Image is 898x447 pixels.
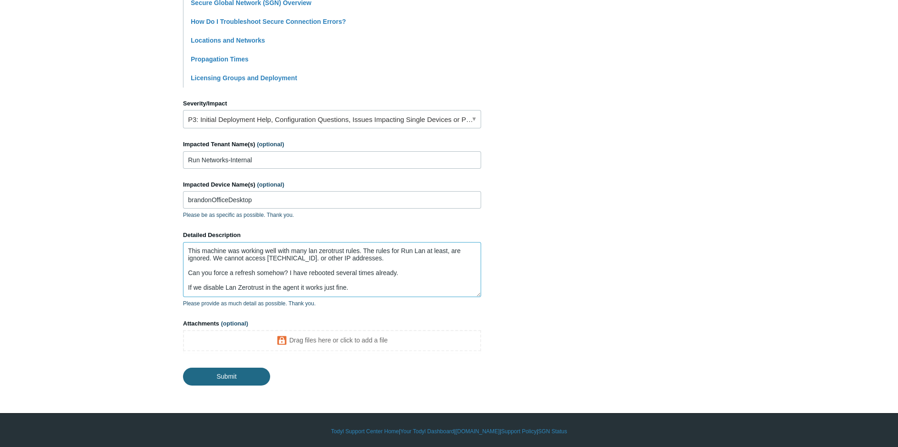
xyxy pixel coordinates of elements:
[191,55,249,63] a: Propagation Times
[501,427,537,436] a: Support Policy
[183,110,481,128] a: P3: Initial Deployment Help, Configuration Questions, Issues Impacting Single Devices or Past Out...
[183,368,270,385] input: Submit
[183,299,481,308] p: Please provide as much detail as possible. Thank you.
[191,37,265,44] a: Locations and Networks
[183,211,481,219] p: Please be as specific as possible. Thank you.
[183,180,481,189] label: Impacted Device Name(s)
[183,99,481,108] label: Severity/Impact
[191,74,297,82] a: Licensing Groups and Deployment
[183,140,481,149] label: Impacted Tenant Name(s)
[455,427,499,436] a: [DOMAIN_NAME]
[191,18,346,25] a: How Do I Troubleshoot Secure Connection Errors?
[257,141,284,148] span: (optional)
[400,427,454,436] a: Your Todyl Dashboard
[183,231,481,240] label: Detailed Description
[183,319,481,328] label: Attachments
[331,427,399,436] a: Todyl Support Center Home
[257,181,284,188] span: (optional)
[538,427,567,436] a: SGN Status
[221,320,248,327] span: (optional)
[183,427,715,436] div: | | | |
